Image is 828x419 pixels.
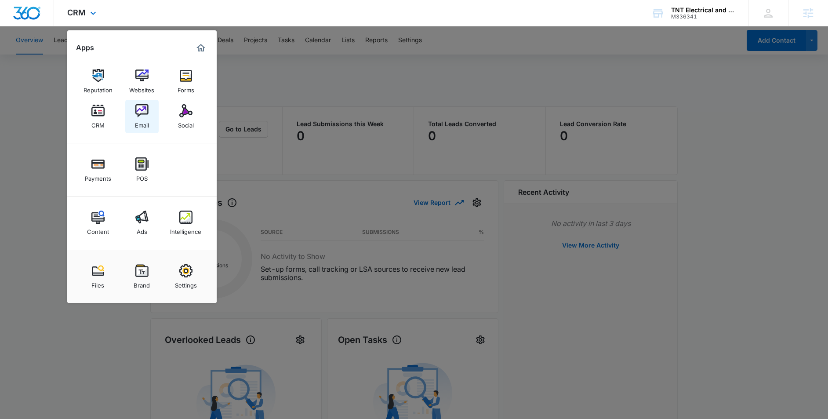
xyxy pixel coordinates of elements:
[25,14,43,21] div: v 4.0.25
[170,224,201,235] div: Intelligence
[76,44,94,52] h2: Apps
[125,153,159,186] a: POS
[91,117,105,129] div: CRM
[91,277,104,289] div: Files
[14,14,21,21] img: logo_orange.svg
[125,100,159,133] a: Email
[125,206,159,240] a: Ads
[169,100,203,133] a: Social
[135,117,149,129] div: Email
[33,52,79,58] div: Domain Overview
[85,171,111,182] div: Payments
[125,65,159,98] a: Websites
[178,117,194,129] div: Social
[671,14,735,20] div: account id
[178,82,194,94] div: Forms
[129,82,154,94] div: Websites
[194,41,208,55] a: Marketing 360® Dashboard
[87,51,94,58] img: tab_keywords_by_traffic_grey.svg
[169,260,203,293] a: Settings
[169,206,203,240] a: Intelligence
[175,277,197,289] div: Settings
[136,171,148,182] div: POS
[81,153,115,186] a: Payments
[14,23,21,30] img: website_grey.svg
[81,100,115,133] a: CRM
[81,65,115,98] a: Reputation
[23,23,97,30] div: Domain: [DOMAIN_NAME]
[671,7,735,14] div: account name
[169,65,203,98] a: Forms
[84,82,113,94] div: Reputation
[81,206,115,240] a: Content
[137,224,147,235] div: Ads
[81,260,115,293] a: Files
[87,224,109,235] div: Content
[24,51,31,58] img: tab_domain_overview_orange.svg
[97,52,148,58] div: Keywords by Traffic
[67,8,86,17] span: CRM
[134,277,150,289] div: Brand
[125,260,159,293] a: Brand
